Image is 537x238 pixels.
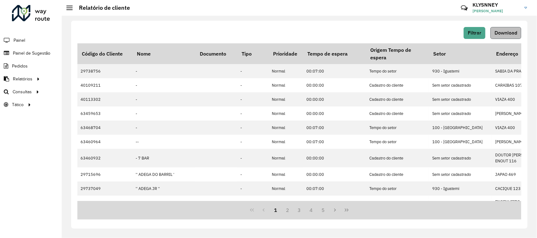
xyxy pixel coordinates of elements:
td: 00:07:00 [303,196,366,214]
span: Relatórios [13,76,32,82]
h2: Relatório de cliente [73,4,130,11]
td: 00:00:00 [303,106,366,121]
button: Next Page [329,204,341,216]
td: 63460964 [77,135,132,149]
td: Normal [269,121,303,135]
button: 3 [294,204,305,216]
td: Cadastro do cliente [366,167,429,181]
span: Tático [12,101,24,108]
td: - [237,121,269,135]
td: - [132,64,195,78]
th: Prioridade [269,43,303,64]
td: Normal [269,92,303,106]
td: Sem setor cadastrado [429,78,492,92]
td: '' [PERSON_NAME] [132,196,195,214]
td: - [237,196,269,214]
td: 63468704 [77,121,132,135]
td: 00:07:00 [303,64,366,78]
td: - [237,181,269,196]
td: 930 - Iguatemi [429,64,492,78]
span: Consultas [13,89,32,95]
td: Normal [269,64,303,78]
td: 30115765 [77,196,132,214]
td: Cadastro do cliente [366,149,429,167]
td: - [237,167,269,181]
td: Tempo do setor [366,135,429,149]
td: 100 - [GEOGRAPHIC_DATA] [429,121,492,135]
td: Cadastro do cliente [366,106,429,121]
h3: KLYSNNEY [473,2,520,8]
td: Normal [269,135,303,149]
td: 63460932 [77,149,132,167]
th: Origem Tempo de espera [366,43,429,64]
td: Tempo do setor [366,64,429,78]
button: Last Page [341,204,353,216]
td: 29738756 [77,64,132,78]
td: '' ADEGA DO BARRIL ' [132,167,195,181]
td: 63459653 [77,106,132,121]
button: 1 [270,204,282,216]
td: Sem setor cadastrado [429,149,492,167]
td: Normal [269,167,303,181]
td: - [132,78,195,92]
td: 00:00:00 [303,167,366,181]
th: Tempo de espera [303,43,366,64]
td: Sem setor cadastrado [429,167,492,181]
a: Contato Rápido [457,1,471,15]
th: Setor [429,43,492,64]
td: Cadastro do cliente [366,92,429,106]
td: 100 - [GEOGRAPHIC_DATA] [429,135,492,149]
td: - [237,149,269,167]
td: Tempo do setor [366,196,429,214]
td: - [132,92,195,106]
td: Sem setor cadastrado [429,106,492,121]
td: 00:00:00 [303,78,366,92]
td: 401 - Patriarca (UDC Mauá) [429,196,492,214]
td: - [237,92,269,106]
td: - [132,106,195,121]
td: 00:07:00 [303,135,366,149]
span: Download [495,30,517,35]
td: Normal [269,196,303,214]
th: Código do Cliente [77,43,132,64]
span: Pedidos [12,63,28,69]
button: Download [490,27,521,39]
td: Normal [269,149,303,167]
td: 00:07:00 [303,121,366,135]
td: - 7 BAR [132,149,195,167]
td: - [237,106,269,121]
td: Tempo do setor [366,121,429,135]
td: - [237,135,269,149]
td: 40109211 [77,78,132,92]
td: 40113302 [77,92,132,106]
td: 00:00:00 [303,92,366,106]
th: Documento [195,43,237,64]
td: 930 - Iguatemi [429,181,492,196]
td: - [132,121,195,135]
span: Painel de Sugestão [13,50,50,57]
span: Filtrar [468,30,481,35]
td: '' ADEGA JR '' [132,181,195,196]
span: [PERSON_NAME] [473,8,520,14]
td: Cadastro do cliente [366,78,429,92]
td: Normal [269,106,303,121]
button: 5 [317,204,329,216]
button: Filtrar [464,27,485,39]
td: Normal [269,78,303,92]
td: - [237,78,269,92]
span: Painel [14,37,25,44]
td: Normal [269,181,303,196]
th: Tipo [237,43,269,64]
td: 29715696 [77,167,132,181]
td: - [237,64,269,78]
button: 2 [282,204,294,216]
td: 29737049 [77,181,132,196]
td: 00:00:00 [303,149,366,167]
td: Sem setor cadastrado [429,92,492,106]
td: 00:07:00 [303,181,366,196]
button: 4 [305,204,317,216]
td: Tempo do setor [366,181,429,196]
td: -- [132,135,195,149]
th: Nome [132,43,195,64]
